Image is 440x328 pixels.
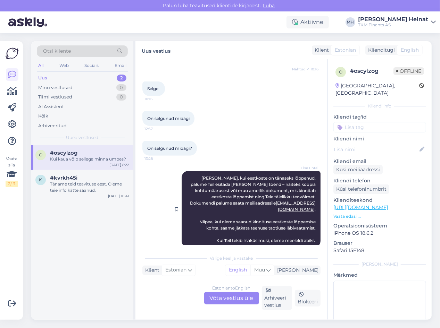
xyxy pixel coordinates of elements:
div: Klienditugi [365,46,395,54]
label: Uus vestlus [142,45,171,55]
div: 0 [116,84,126,91]
p: iPhone OS 18.6.2 [333,230,426,237]
div: [GEOGRAPHIC_DATA], [GEOGRAPHIC_DATA] [335,82,419,97]
a: [PERSON_NAME] HeinatTKM Finants AS [358,17,436,28]
p: Kliendi telefon [333,177,426,184]
span: #oscylzog [50,150,77,156]
div: # oscylzog [350,67,393,75]
div: Kui kaua võib sellega minna umbes? [50,156,129,162]
div: Email [113,61,128,70]
span: 10:16 [144,96,171,102]
input: Lisa nimi [334,146,418,153]
span: On selgunud midagi? [147,146,192,151]
input: Lisa tag [333,122,426,132]
div: Klient [312,46,329,54]
p: Brauser [333,240,426,247]
span: o [39,152,42,157]
div: Tiimi vestlused [38,94,72,101]
span: 12:57 [144,126,171,131]
div: AI Assistent [38,103,64,110]
p: Klienditeekond [333,197,426,204]
img: Askly Logo [6,47,19,60]
div: TKM Finants AS [358,22,428,28]
div: Vaata siia [6,156,18,187]
div: Blokeeri [295,290,321,307]
span: Luba [261,2,277,9]
p: Safari 15E148 [333,247,426,254]
p: Kliendi nimi [333,135,426,143]
div: Täname teid teavituse eest. Oleme teie info kätte saanud. [50,181,129,193]
p: Märkmed [333,271,426,279]
div: Klient [142,267,159,274]
div: Estonian to English [213,285,251,291]
div: Kõik [38,113,48,120]
div: Valige keel ja vastake [142,255,321,261]
p: Vaata edasi ... [333,213,426,219]
div: [PERSON_NAME] Heinat [358,17,428,22]
p: Kliendi email [333,158,426,165]
div: [DATE] 8:22 [109,162,129,167]
span: Selge [147,86,158,91]
div: Arhiveeritud [38,122,67,129]
div: Minu vestlused [38,84,73,91]
span: Estonian [165,266,186,274]
span: [PERSON_NAME], kui eestkoste on tänaseks lõppenud, palume Teil esitada [PERSON_NAME] tõend – näit... [190,175,318,243]
span: #kvrkh45i [50,175,77,181]
div: Uus [38,75,47,81]
span: On selgunud midagi [147,116,190,121]
div: Socials [83,61,100,70]
div: Kliendi info [333,103,426,109]
p: Operatsioonisüsteem [333,222,426,230]
span: Otsi kliente [43,48,71,55]
div: [DATE] 10:41 [108,193,129,199]
span: o [339,69,342,75]
div: Aktiivne [287,16,329,28]
span: k [39,177,42,182]
div: Võta vestlus üle [204,292,259,304]
span: English [401,46,419,54]
span: Estonian [335,46,356,54]
div: Küsi telefoninumbrit [333,184,389,194]
div: Küsi meiliaadressi [333,165,383,174]
span: Uued vestlused [66,135,99,141]
a: [EMAIL_ADDRESS][DOMAIN_NAME] [276,200,316,212]
span: Nähtud ✓ 10:16 [292,67,318,72]
div: 0 [116,94,126,101]
div: All [37,61,45,70]
span: Muu [254,267,265,273]
a: [URL][DOMAIN_NAME] [333,204,388,210]
span: Offline [393,67,424,75]
div: MH [346,17,355,27]
div: [PERSON_NAME] [333,261,426,267]
div: Web [58,61,70,70]
div: English [225,265,250,275]
div: Arhiveeri vestlus [262,286,292,310]
p: Kliendi tag'id [333,113,426,121]
span: Else Ental [292,165,318,171]
div: 2 [117,75,126,81]
span: 13:28 [144,156,171,161]
div: 2 / 3 [6,181,18,187]
div: [PERSON_NAME] [274,267,318,274]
